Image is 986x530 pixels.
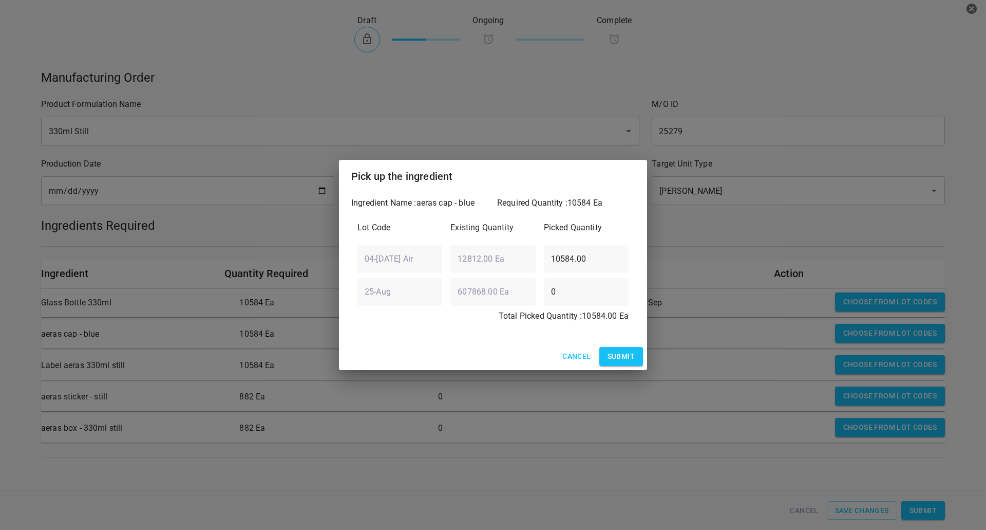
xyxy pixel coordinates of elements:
[450,244,535,273] input: Total Unit Value
[357,310,629,322] p: Total Picked Quantity : 10584.00 Ea
[608,350,635,363] span: Submit
[351,197,489,209] p: Ingredient Name : aeras cap - blue
[450,277,535,306] input: Total Unit Value
[558,347,595,366] button: Cancel
[599,347,643,366] button: Submit
[544,244,629,273] input: PickedUp Quantity
[357,277,442,306] input: Lot Code
[544,277,629,306] input: PickedUp Quantity
[450,222,535,234] p: Existing Quantity
[497,197,635,209] p: Required Quantity : 10584 Ea
[357,222,442,234] p: Lot Code
[357,244,442,273] input: Lot Code
[544,222,629,234] p: Picked Quantity
[351,168,635,185] h2: Pick up the ingredient
[562,350,591,363] span: Cancel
